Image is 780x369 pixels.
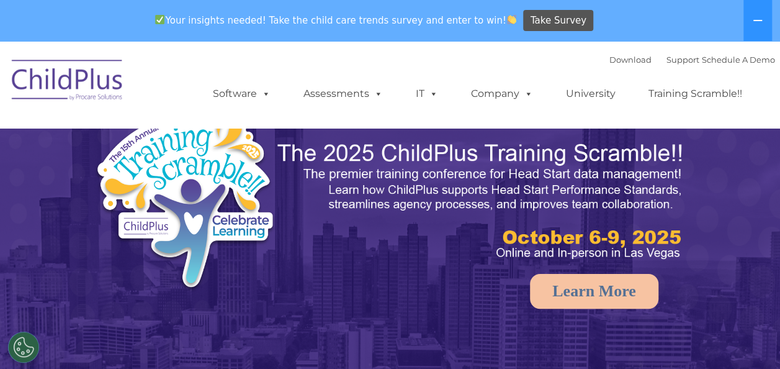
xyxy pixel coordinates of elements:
[702,55,775,65] a: Schedule A Demo
[507,15,516,24] img: 👏
[609,55,775,65] font: |
[666,55,699,65] a: Support
[155,15,164,24] img: ✅
[609,55,652,65] a: Download
[200,81,283,106] a: Software
[531,10,586,32] span: Take Survey
[554,81,628,106] a: University
[523,10,593,32] a: Take Survey
[530,274,658,309] a: Learn More
[8,332,39,363] button: Cookies Settings
[6,51,130,113] img: ChildPlus by Procare Solutions
[459,81,545,106] a: Company
[718,309,780,369] iframe: Chat Widget
[291,81,395,106] a: Assessments
[403,81,451,106] a: IT
[636,81,755,106] a: Training Scramble!!
[150,8,522,32] span: Your insights needed! Take the child care trends survey and enter to win!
